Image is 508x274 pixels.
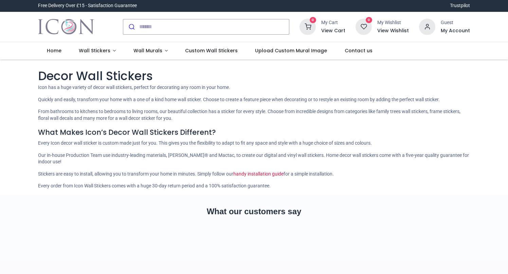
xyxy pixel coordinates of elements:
a: View Wishlist [377,28,409,34]
button: Submit [123,19,139,34]
sup: 0 [366,17,372,23]
a: My Account [441,28,470,34]
a: handy installation guide [233,171,284,177]
span: Contact us [345,47,373,54]
div: Guest [441,19,470,26]
p: Stickers are easy to install, allowing you to transform your home in minutes. Simply follow our f... [38,171,470,178]
sup: 0 [310,17,316,23]
div: My Cart [321,19,345,26]
p: Our in-house Production Team use industry-leading materials, [PERSON_NAME]® and Mactac, to create... [38,152,470,165]
h4: What Makes Icon’s Decor Wall Stickers Different? [38,127,470,137]
p: Every Icon decor wall sticker is custom made just for you. This gives you the flexibility to adap... [38,140,470,147]
p: Quickly and easily, transform your home with a one of a kind home wall sticker. Choose to create ... [38,96,470,103]
a: 0 [356,23,372,29]
h2: What our customers say [38,206,470,217]
a: 0 [300,23,316,29]
div: My Wishlist [377,19,409,26]
p: Icon has a huge variety of decor wall stickers, perfect for decorating any room in your home. [38,84,470,91]
img: Icon Wall Stickers [38,17,94,36]
a: Logo of Icon Wall Stickers [38,17,94,36]
a: Trustpilot [450,2,470,9]
span: Wall Murals [133,47,162,54]
h1: Decor Wall Stickers [38,68,470,84]
a: View Cart [321,28,345,34]
span: Custom Wall Stickers [185,47,238,54]
a: Wall Murals [125,42,177,60]
span: Home [47,47,61,54]
span: Wall Stickers [79,47,110,54]
p: Every order from Icon Wall Stickers comes with a huge 30-day return period and a 100% satisfactio... [38,183,470,189]
div: Free Delivery Over £15 - Satisfaction Guarantee [38,2,137,9]
span: Upload Custom Mural Image [255,47,327,54]
a: Wall Stickers [70,42,125,60]
p: From bathrooms to kitchens to bedrooms to living rooms, our beautiful collection has a sticker fo... [38,108,470,122]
